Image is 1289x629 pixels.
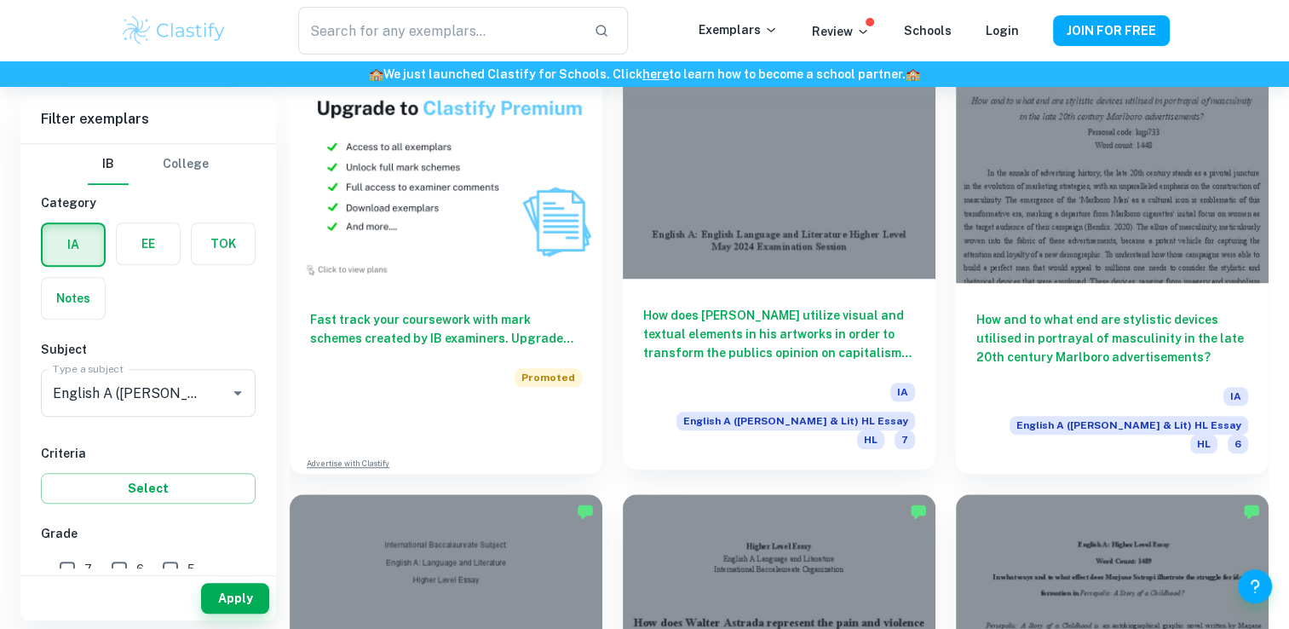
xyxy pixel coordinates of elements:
button: EE [117,223,180,264]
span: Promoted [515,368,582,387]
h6: Category [41,193,256,212]
a: How and to what end are stylistic devices utilised in portrayal of masculinity in the late 20th c... [956,48,1269,473]
a: Login [986,24,1019,38]
label: Type a subject [53,361,124,376]
span: HL [1190,435,1217,453]
p: Exemplars [699,20,778,39]
h6: Grade [41,524,256,543]
span: 5 [187,560,195,579]
button: Open [226,381,250,405]
a: here [642,67,669,81]
img: Marked [910,503,927,520]
button: Apply [201,583,269,614]
button: TOK [192,223,255,264]
button: IB [88,144,129,185]
span: English A ([PERSON_NAME] & Lit) HL Essay [676,412,915,430]
span: 🏫 [369,67,383,81]
h6: We just launched Clastify for Schools. Click to learn how to become a school partner. [3,65,1286,84]
span: 🏫 [906,67,920,81]
h6: Subject [41,340,256,359]
span: HL [857,430,884,449]
a: How does [PERSON_NAME] utilize visual and textual elements in his artworks in order to transform ... [623,48,935,473]
h6: How and to what end are stylistic devices utilised in portrayal of masculinity in the late 20th c... [976,310,1248,366]
p: Review [812,22,870,41]
button: IA [43,224,104,265]
img: Marked [577,503,594,520]
h6: How does [PERSON_NAME] utilize visual and textual elements in his artworks in order to transform ... [643,306,915,362]
h6: Criteria [41,444,256,463]
button: Help and Feedback [1238,569,1272,603]
span: 6 [1228,435,1248,453]
button: Notes [42,278,105,319]
input: Search for any exemplars... [298,7,579,55]
a: Advertise with Clastify [307,458,389,470]
img: Clastify logo [120,14,228,48]
button: JOIN FOR FREE [1053,15,1170,46]
img: Thumbnail [290,48,602,282]
button: Select [41,473,256,504]
span: 6 [136,560,144,579]
div: Filter type choice [88,144,209,185]
span: IA [890,383,915,401]
span: 7 [895,430,915,449]
h6: Fast track your coursework with mark schemes created by IB examiners. Upgrade now [310,310,582,348]
span: 7 [84,560,92,579]
button: College [163,144,209,185]
img: Marked [1243,503,1260,520]
span: English A ([PERSON_NAME] & Lit) HL Essay [1010,416,1248,435]
h6: Filter exemplars [20,95,276,143]
a: Schools [904,24,952,38]
span: IA [1223,387,1248,406]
